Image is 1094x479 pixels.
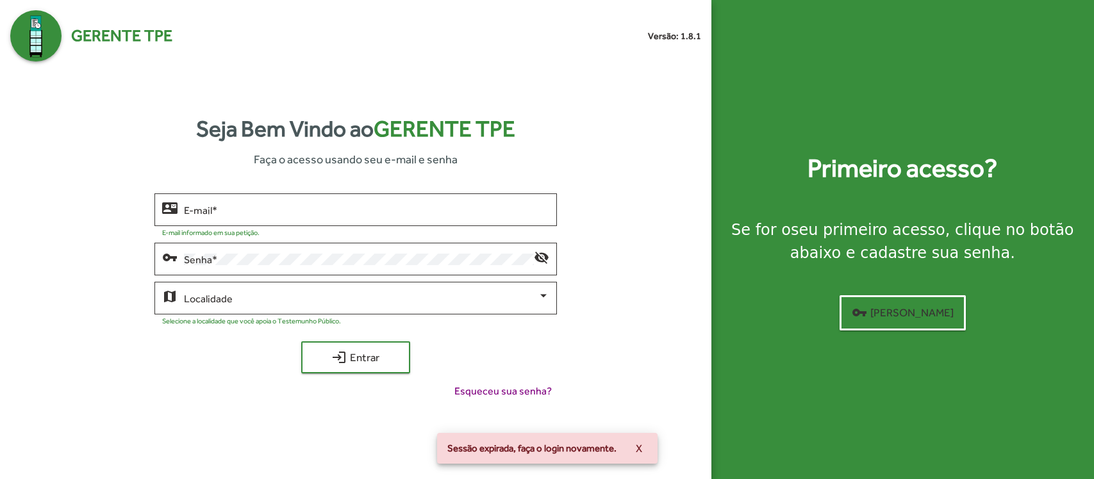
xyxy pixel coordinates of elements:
span: Gerente TPE [71,24,172,48]
strong: Seja Bem Vindo ao [196,112,515,146]
span: X [636,437,642,460]
span: Faça o acesso usando seu e-mail e senha [254,150,458,168]
mat-icon: map [162,288,178,304]
mat-icon: visibility_off [534,249,549,264]
div: Se for o , clique no botão abaixo e cadastre sua senha. [727,218,1079,264]
mat-hint: Selecione a localidade que você apoia o Testemunho Público. [162,317,341,325]
mat-hint: E-mail informado em sua petição. [162,229,260,236]
strong: seu primeiro acesso [791,221,945,239]
button: X [626,437,652,460]
small: Versão: 1.8.1 [648,29,701,43]
span: [PERSON_NAME] [852,301,954,324]
strong: Primeiro acesso? [808,149,997,188]
span: Esqueceu sua senha? [454,384,552,399]
span: Entrar [313,346,399,369]
span: Gerente TPE [374,116,515,142]
mat-icon: contact_mail [162,200,178,215]
mat-icon: vpn_key [162,249,178,264]
button: [PERSON_NAME] [840,295,966,330]
span: Sessão expirada, faça o login novamente. [447,442,617,455]
button: Entrar [301,341,410,373]
mat-icon: vpn_key [852,305,867,320]
mat-icon: login [331,350,347,365]
img: Logo Gerente [10,10,62,61]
